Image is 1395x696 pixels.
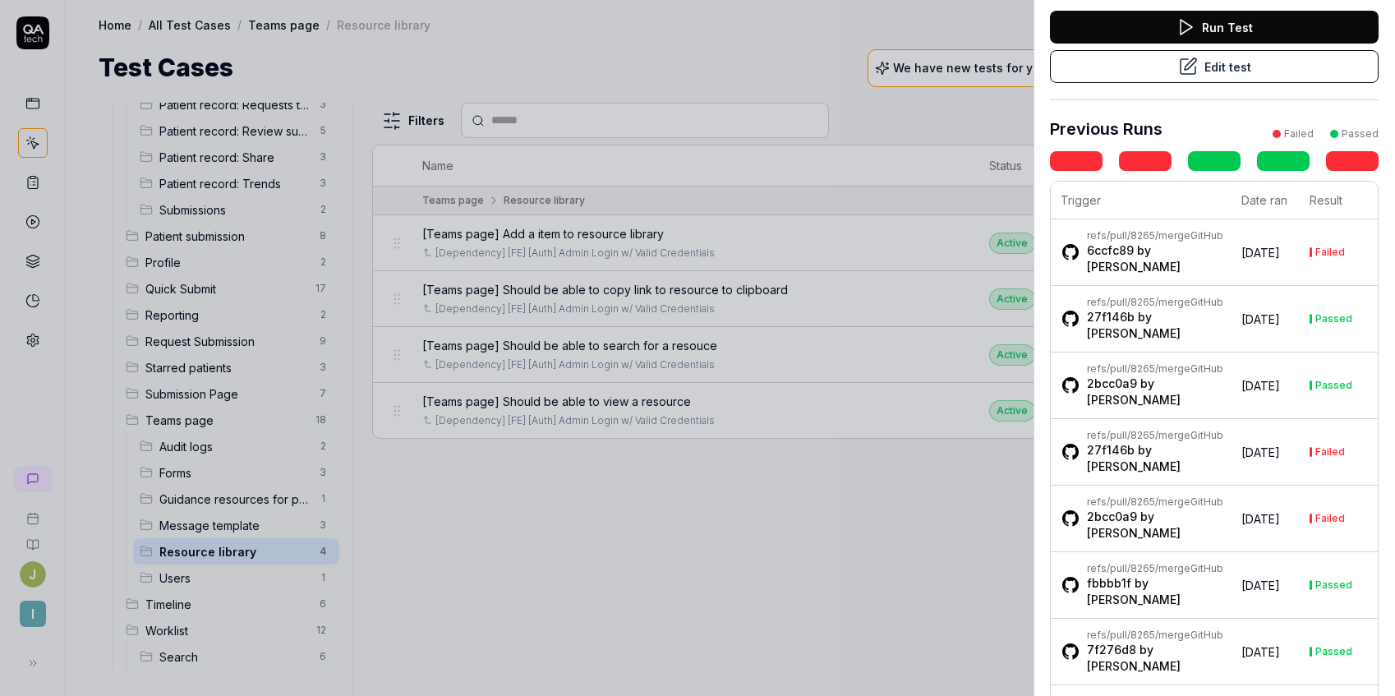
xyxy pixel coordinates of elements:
[1241,578,1280,592] time: [DATE]
[1241,312,1280,326] time: [DATE]
[1315,580,1352,590] div: Passed
[1087,376,1137,390] a: 2bcc0a9
[1087,495,1190,508] a: refs/pull/8265/merge
[1087,376,1225,408] div: by
[1087,443,1135,457] a: 27f146b
[1241,512,1280,526] time: [DATE]
[1087,629,1190,641] a: refs/pull/8265/merge
[1087,526,1181,540] a: [PERSON_NAME]
[1087,229,1190,242] a: refs/pull/8265/merge
[1087,242,1225,275] div: by
[1087,296,1225,309] div: GitHub
[1087,509,1225,542] div: by
[1087,575,1225,608] div: by
[1087,243,1134,257] a: 6ccfc89
[1241,246,1280,260] time: [DATE]
[1087,229,1225,242] div: GitHub
[1315,314,1352,324] div: Passed
[1087,562,1190,574] a: refs/pull/8265/merge
[1087,296,1190,308] a: refs/pull/8265/merge
[1087,495,1225,509] div: GitHub
[1050,117,1162,141] h3: Previous Runs
[1315,447,1345,457] div: Failed
[1051,182,1232,219] th: Trigger
[1315,247,1345,257] div: Failed
[1087,459,1181,473] a: [PERSON_NAME]
[1232,182,1300,219] th: Date ran
[1342,127,1379,141] div: Passed
[1087,310,1135,324] a: 27f146b
[1315,380,1352,390] div: Passed
[1087,326,1181,340] a: [PERSON_NAME]
[1315,514,1345,523] div: Failed
[1087,509,1137,523] a: 2bcc0a9
[1241,379,1280,393] time: [DATE]
[1087,576,1131,590] a: fbbbb1f
[1087,362,1225,376] div: GitHub
[1241,645,1280,659] time: [DATE]
[1300,182,1378,219] th: Result
[1315,647,1352,657] div: Passed
[1087,260,1181,274] a: [PERSON_NAME]
[1087,562,1225,575] div: GitHub
[1241,445,1280,459] time: [DATE]
[1087,442,1225,475] div: by
[1087,429,1225,442] div: GitHub
[1087,629,1225,642] div: GitHub
[1087,642,1225,675] div: by
[1087,429,1190,441] a: refs/pull/8265/merge
[1087,643,1136,657] a: 7f276d8
[1087,309,1225,342] div: by
[1050,50,1379,83] button: Edit test
[1284,127,1314,141] div: Failed
[1087,659,1181,673] a: [PERSON_NAME]
[1087,393,1181,407] a: [PERSON_NAME]
[1087,592,1181,606] a: [PERSON_NAME]
[1087,362,1190,375] a: refs/pull/8265/merge
[1050,11,1379,44] button: Run Test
